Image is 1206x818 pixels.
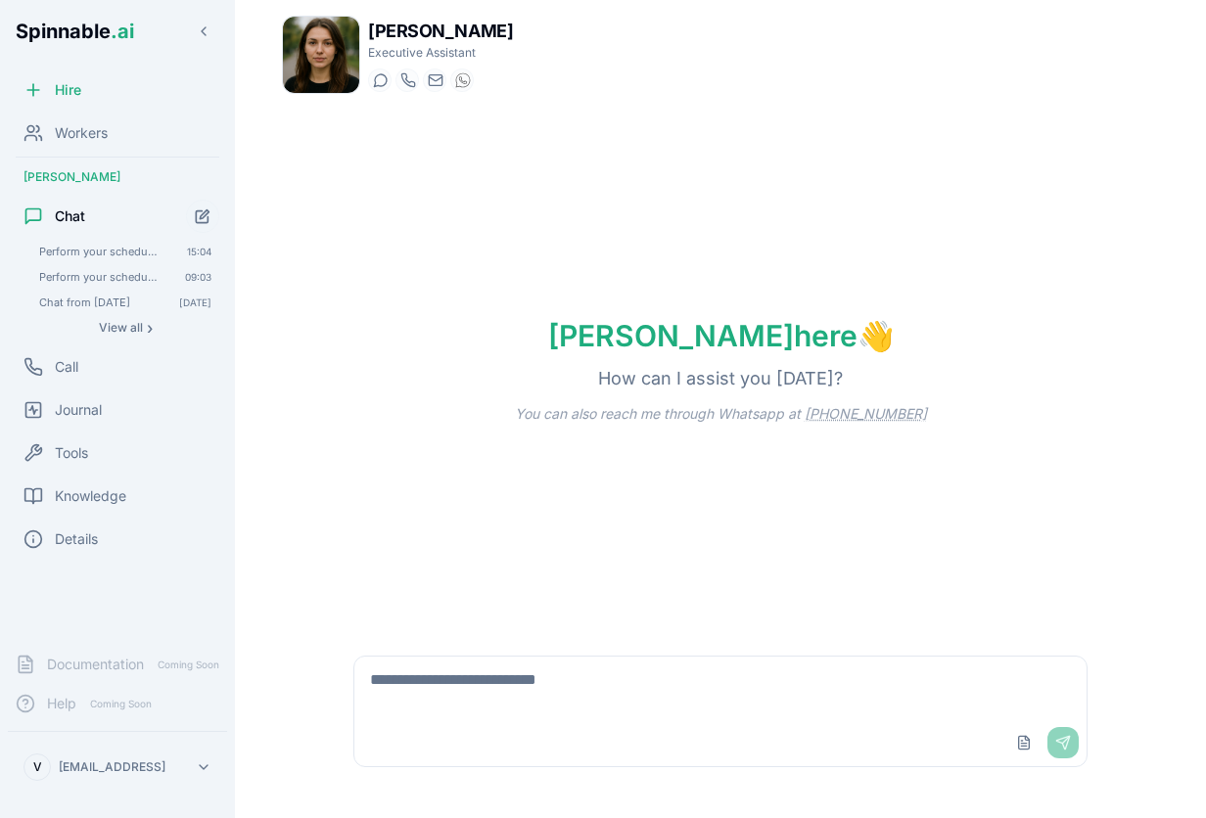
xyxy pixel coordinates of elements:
[55,123,108,143] span: Workers
[99,320,143,336] span: View all
[55,357,78,377] span: Call
[152,656,225,674] span: Coming Soon
[858,318,894,353] span: wave
[185,270,211,284] span: 09:03
[16,748,219,787] button: V[EMAIL_ADDRESS]
[55,529,98,549] span: Details
[39,245,160,258] span: Perform your scheduled afternoon email review: 1. Check Vasco Pedro's email inbox (vasco@spinnab...
[55,206,85,226] span: Chat
[55,486,126,506] span: Knowledge
[567,365,874,392] p: How can I assist you [DATE]?
[55,443,88,463] span: Tools
[84,695,158,713] span: Coming Soon
[147,320,153,336] span: ›
[179,295,211,309] span: [DATE]
[187,245,211,258] span: 15:04
[55,400,102,420] span: Journal
[8,161,227,193] div: [PERSON_NAME]
[450,68,474,92] button: WhatsApp
[111,20,134,43] span: .ai
[39,295,152,309] span: Chat from 08/10/2025
[59,759,165,775] p: [EMAIL_ADDRESS]
[47,655,144,674] span: Documentation
[31,316,219,340] button: Show all conversations
[39,270,158,284] span: Perform your scheduled morning email review: 1. Check Vasco Pedro's email inbox (vasco@spinnable...
[395,68,419,92] button: Start a call with Dana Allen
[484,404,958,424] p: You can also reach me through Whatsapp at
[16,20,134,43] span: Spinnable
[55,80,81,100] span: Hire
[517,318,925,353] h1: [PERSON_NAME] here
[368,68,392,92] button: Start a chat with Dana Allen
[283,17,359,93] img: Dana Allen
[33,759,42,775] span: V
[368,45,513,61] p: Executive Assistant
[805,405,927,422] a: [PHONE_NUMBER]
[47,694,76,713] span: Help
[455,72,471,88] img: WhatsApp
[423,68,446,92] button: Send email to dana.allen@getspinnable.ai
[186,200,219,233] button: Start new chat
[368,18,513,45] h1: [PERSON_NAME]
